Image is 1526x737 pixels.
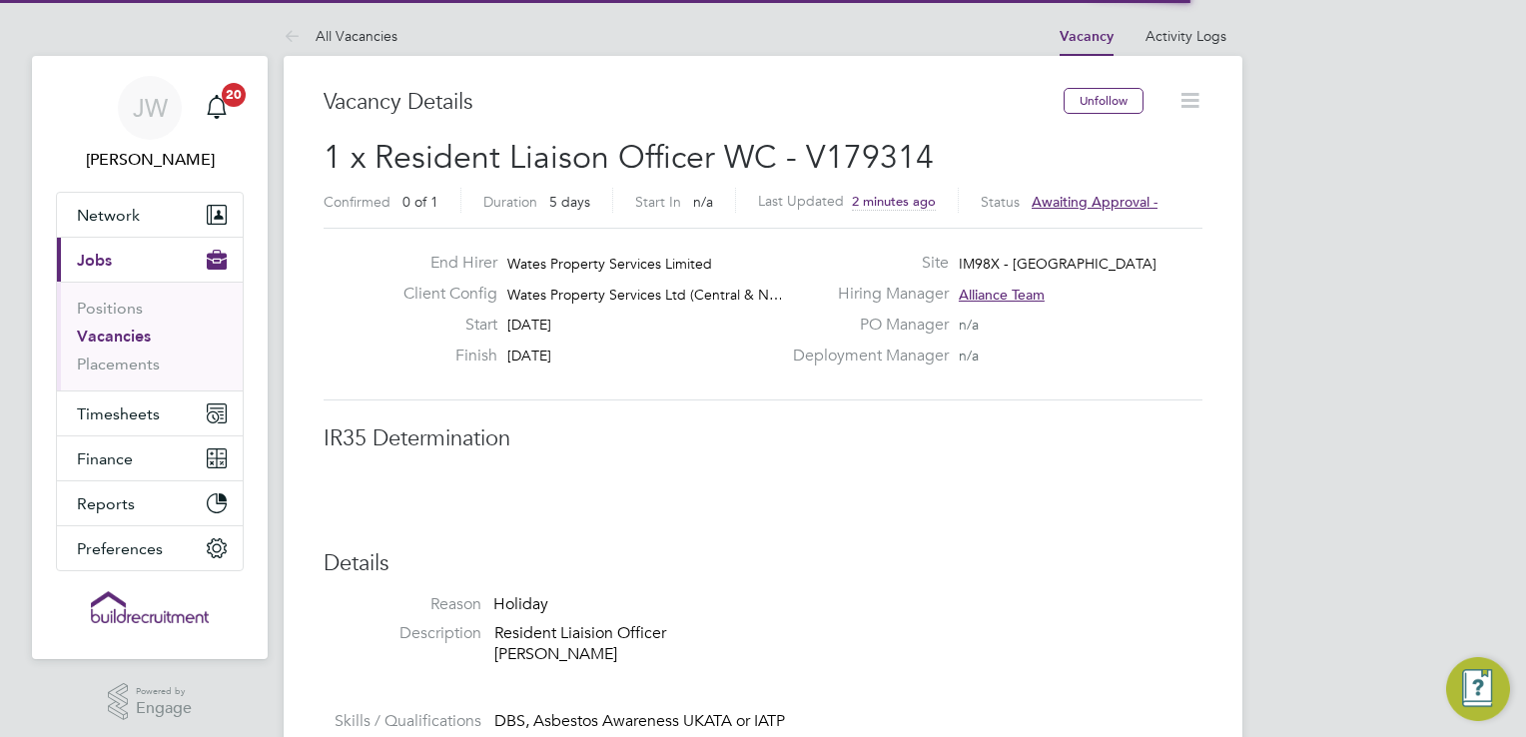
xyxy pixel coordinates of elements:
[324,623,481,644] label: Description
[494,711,1202,732] div: DBS, Asbestos Awareness UKATA or IATP
[507,255,712,273] span: Wates Property Services Limited
[387,284,497,305] label: Client Config
[56,591,244,623] a: Go to home page
[284,27,397,45] a: All Vacancies
[324,711,481,732] label: Skills / Qualifications
[77,251,112,270] span: Jobs
[197,76,237,140] a: 20
[635,193,681,211] label: Start In
[324,138,934,177] span: 1 x Resident Liaison Officer WC - V179314
[781,315,949,336] label: PO Manager
[324,549,1202,578] h3: Details
[91,591,209,623] img: buildrec-logo-retina.png
[324,594,481,615] label: Reason
[57,193,243,237] button: Network
[981,193,1020,211] label: Status
[507,347,551,365] span: [DATE]
[108,683,193,721] a: Powered byEngage
[781,346,949,367] label: Deployment Manager
[387,253,497,274] label: End Hirer
[781,284,949,305] label: Hiring Manager
[136,700,192,717] span: Engage
[507,286,783,304] span: Wates Property Services Ltd (Central & N…
[56,76,244,172] a: JW[PERSON_NAME]
[1032,193,1157,211] span: Awaiting approval -
[483,193,537,211] label: Duration
[959,347,979,365] span: n/a
[387,346,497,367] label: Finish
[494,623,1202,665] p: Resident Liaision Officer [PERSON_NAME]
[1446,657,1510,721] button: Engage Resource Center
[1145,27,1226,45] a: Activity Logs
[1064,88,1144,114] button: Unfollow
[493,594,548,614] span: Holiday
[57,436,243,480] button: Finance
[852,193,936,210] span: 2 minutes ago
[32,56,268,659] nav: Main navigation
[387,315,497,336] label: Start
[133,95,168,121] span: JW
[136,683,192,700] span: Powered by
[324,88,1064,117] h3: Vacancy Details
[402,193,438,211] span: 0 of 1
[693,193,713,211] span: n/a
[324,193,390,211] label: Confirmed
[77,449,133,468] span: Finance
[57,238,243,282] button: Jobs
[959,316,979,334] span: n/a
[77,355,160,373] a: Placements
[959,255,1156,273] span: IM98X - [GEOGRAPHIC_DATA]
[324,424,1202,453] h3: IR35 Determination
[507,316,551,334] span: [DATE]
[959,286,1045,304] span: Alliance Team
[77,327,151,346] a: Vacancies
[57,282,243,390] div: Jobs
[77,404,160,423] span: Timesheets
[77,494,135,513] span: Reports
[77,206,140,225] span: Network
[56,148,244,172] span: Josh Wakefield
[57,391,243,435] button: Timesheets
[222,83,246,107] span: 20
[57,526,243,570] button: Preferences
[57,481,243,525] button: Reports
[77,539,163,558] span: Preferences
[77,299,143,318] a: Positions
[549,193,590,211] span: 5 days
[1060,28,1114,45] a: Vacancy
[781,253,949,274] label: Site
[758,192,844,210] label: Last Updated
